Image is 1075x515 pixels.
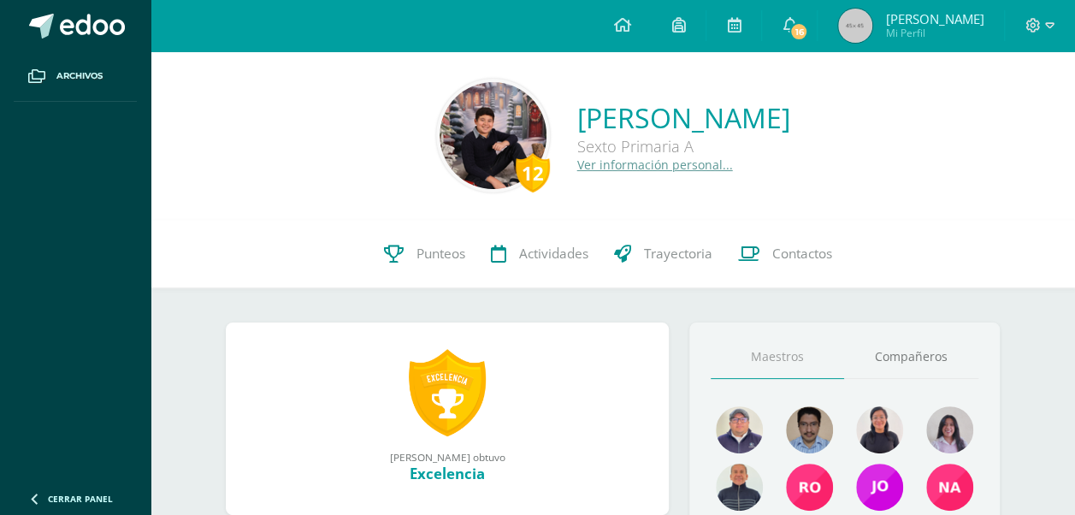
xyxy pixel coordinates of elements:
a: Actividades [478,220,601,288]
img: 5b128c088b3bc6462d39a613088c2279.png [786,464,833,511]
img: a75a92b661b020fb4a252a07254d3823.png [716,464,763,511]
span: Punteos [416,245,465,263]
span: 16 [789,22,808,41]
a: Ver información personal... [577,157,733,173]
img: f2596fff22ce10e3356730cf971142ab.png [716,406,763,453]
img: 45x45 [838,9,872,43]
img: bd5c4da964c66059798930f984b6ff37.png [786,406,833,453]
span: Trayectoria [644,245,712,263]
a: Punteos [371,220,478,288]
span: Actividades [519,245,588,263]
div: Sexto Primaria A [577,136,790,157]
img: c32ad82329b44bc9061dc23c1c7658f9.png [926,406,973,453]
span: Cerrar panel [48,493,113,505]
a: Trayectoria [601,220,725,288]
span: Contactos [772,245,832,263]
a: Archivos [14,51,137,102]
a: Maestros [711,335,845,379]
div: [PERSON_NAME] obtuvo [243,450,652,464]
div: 12 [516,153,550,192]
img: 2ddf17aa42d48e65540e09895ae282fd.png [856,464,903,511]
a: [PERSON_NAME] [577,99,790,136]
img: 03bedc8e89e9ad7d908873b386a18aa1.png [926,464,973,511]
div: Excelencia [243,464,652,483]
a: Compañeros [844,335,978,379]
img: 041e67bb1815648f1c28e9f895bf2be1.png [856,406,903,453]
span: Mi Perfil [885,26,983,40]
a: Contactos [725,220,845,288]
img: 21f4e8ed0ba714032a09df0f8867b02a.png [440,82,546,189]
span: [PERSON_NAME] [885,10,983,27]
span: Archivos [56,69,103,83]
